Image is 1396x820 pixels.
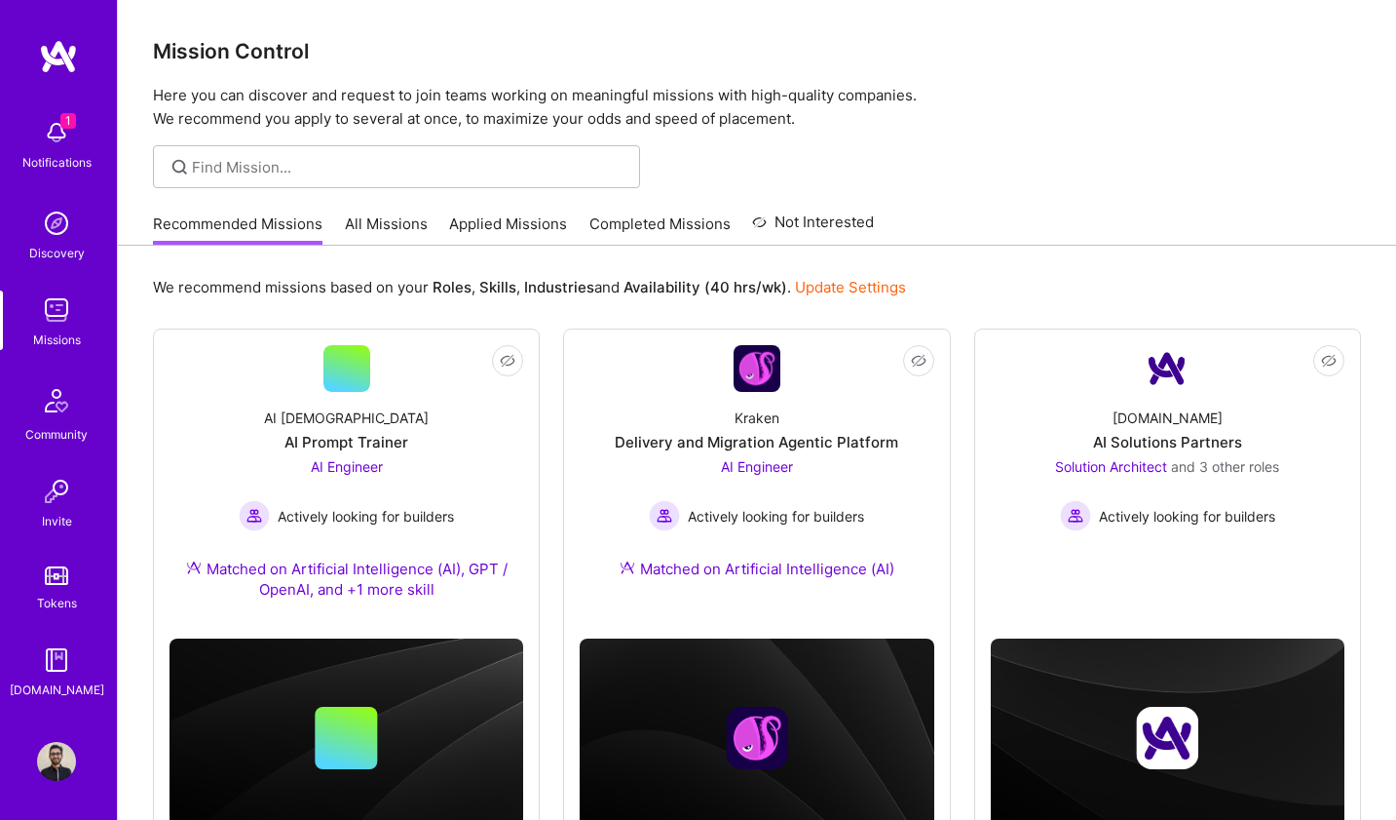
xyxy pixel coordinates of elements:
i: icon EyeClosed [1321,353,1337,369]
i: icon EyeClosed [911,353,926,369]
b: Industries [524,278,594,296]
input: Find Mission... [192,157,625,177]
div: Discovery [29,243,85,263]
div: Invite [42,511,72,531]
img: bell [37,113,76,152]
a: Recommended Missions [153,214,322,246]
img: Invite [37,472,76,511]
img: Actively looking for builders [1060,500,1091,531]
b: Availability (40 hrs/wk) [623,278,787,296]
img: Community [33,377,80,424]
span: and 3 other roles [1171,458,1279,475]
a: AI [DEMOGRAPHIC_DATA]AI Prompt TrainerAI Engineer Actively looking for buildersActively looking f... [170,345,523,623]
div: Community [25,424,88,445]
h3: Mission Control [153,39,1361,63]
a: All Missions [345,214,428,246]
img: Company logo [1136,707,1198,769]
div: AI [DEMOGRAPHIC_DATA] [264,408,429,428]
img: logo [39,39,78,74]
span: Solution Architect [1055,458,1167,475]
span: AI Engineer [311,458,383,475]
a: Company LogoKrakenDelivery and Migration Agentic PlatformAI Engineer Actively looking for builder... [580,345,933,603]
div: Tokens [37,593,77,613]
p: Here you can discover and request to join teams working on meaningful missions with high-quality ... [153,84,1361,131]
span: Actively looking for builders [688,506,864,527]
img: Company logo [726,707,788,769]
img: Actively looking for builders [239,500,270,531]
div: AI Prompt Trainer [284,432,408,452]
div: Notifications [22,152,92,173]
span: Actively looking for builders [1099,506,1275,527]
img: Ateam Purple Icon [620,560,635,575]
i: icon SearchGrey [169,156,191,178]
b: Roles [433,278,472,296]
div: Matched on Artificial Intelligence (AI), GPT / OpenAI, and +1 more skill [170,559,523,600]
span: AI Engineer [721,458,793,475]
div: [DOMAIN_NAME] [10,680,104,700]
img: teamwork [37,291,76,330]
img: Company Logo [1144,345,1190,392]
img: tokens [45,566,68,585]
img: guide book [37,641,76,680]
div: Kraken [735,408,779,428]
a: Company Logo[DOMAIN_NAME]AI Solutions PartnersSolution Architect and 3 other rolesActively lookin... [991,345,1344,584]
img: Ateam Purple Icon [186,560,202,575]
p: We recommend missions based on your , , and . [153,277,906,297]
a: Update Settings [795,278,906,296]
img: Company Logo [734,345,780,392]
span: 1 [60,113,76,129]
div: [DOMAIN_NAME] [1113,408,1223,428]
img: Actively looking for builders [649,500,680,531]
div: Matched on Artificial Intelligence (AI) [620,559,894,579]
a: Applied Missions [449,214,567,246]
a: Completed Missions [589,214,731,246]
a: Not Interested [752,211,874,246]
a: User Avatar [32,742,81,781]
img: User Avatar [37,742,76,781]
img: discovery [37,204,76,243]
span: Actively looking for builders [278,506,454,527]
div: AI Solutions Partners [1093,432,1242,452]
i: icon EyeClosed [500,353,515,369]
div: Delivery and Migration Agentic Platform [615,432,898,452]
div: Missions [33,330,81,350]
b: Skills [479,278,516,296]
